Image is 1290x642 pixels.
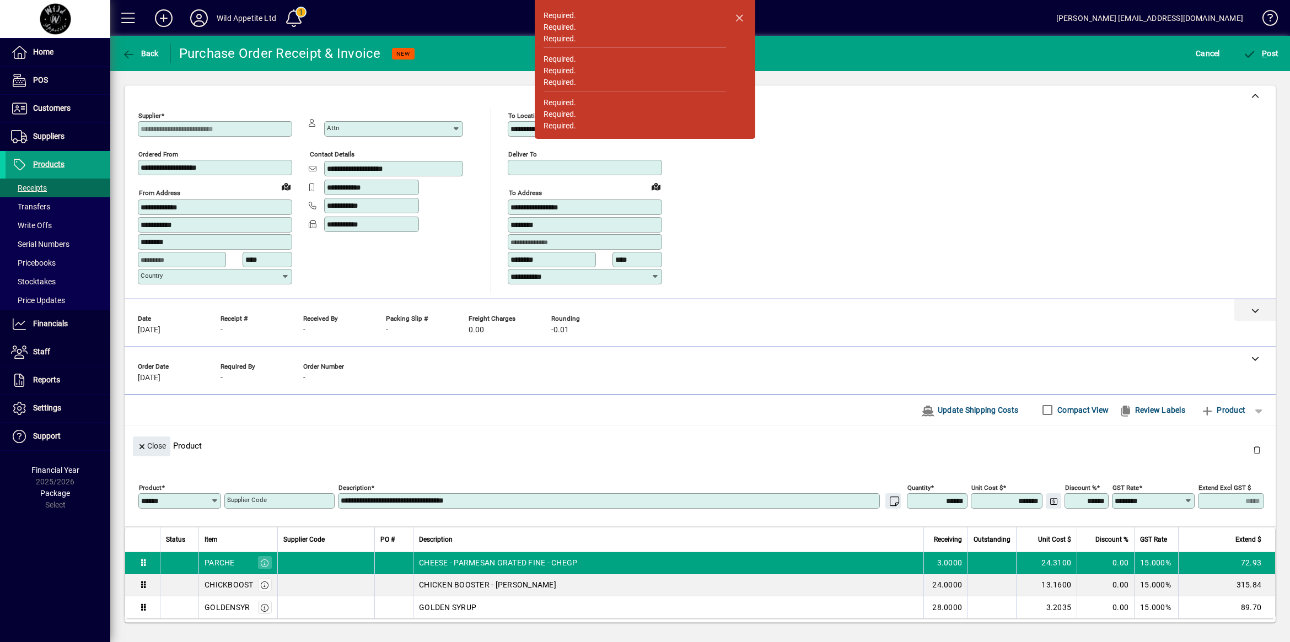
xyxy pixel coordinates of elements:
button: Back [119,44,162,63]
span: 3.2035 [1046,602,1072,613]
label: Compact View [1055,404,1109,416]
div: [PERSON_NAME] [EMAIL_ADDRESS][DOMAIN_NAME] [1056,9,1243,27]
a: Stocktakes [6,272,110,291]
mat-label: Deliver To [508,150,537,158]
div: Purchase Order Receipt & Invoice [179,45,381,62]
span: 0.00 [469,326,484,335]
button: Add [146,8,181,28]
span: Cancel [1196,45,1220,62]
span: Outstanding [974,533,1011,546]
span: Support [33,431,61,440]
a: Settings [6,395,110,422]
td: 315.84 [1178,574,1275,596]
a: Price Updates [6,291,110,310]
span: Package [40,489,70,498]
span: Product [1201,401,1245,419]
div: Product [125,425,1276,466]
span: Receiving [934,533,962,546]
span: [DATE] [138,374,160,382]
span: Write Offs [11,221,52,230]
span: 13.1600 [1041,579,1071,590]
button: Review Labels [1114,400,1190,420]
mat-label: Quantity [907,484,931,492]
span: Stocktakes [11,277,56,286]
span: 24.0000 [932,579,962,590]
span: Review Labels [1119,401,1185,419]
span: NEW [396,50,410,57]
mat-label: Ordered from [138,150,178,158]
a: Support [6,423,110,450]
span: 3.0000 [937,557,963,568]
mat-label: To location [508,112,542,120]
div: Required. Required. Required. [544,53,576,88]
div: GOLDENSYR [205,602,250,613]
td: CHEESE - PARMESAN GRATED FINE - CHEGP [413,552,923,574]
span: P [1262,49,1267,58]
span: Financial Year [31,466,79,474]
td: 15.000% [1134,552,1178,574]
span: Transfers [11,202,50,211]
span: 28.0000 [932,602,962,613]
span: Item [205,533,218,546]
button: Change Price Levels [1046,493,1061,509]
a: Financials [6,310,110,338]
button: Profile [181,8,217,28]
mat-label: Extend excl GST $ [1198,484,1251,492]
a: Reports [6,366,110,394]
a: View on map [647,177,665,195]
span: Discount % [1095,533,1128,546]
td: 0.00 [1077,574,1134,596]
span: Settings [33,403,61,412]
span: Supplier Code [283,533,325,546]
span: Staff [33,347,50,356]
td: 0.00 [1077,552,1134,574]
div: PARCHE [205,557,235,568]
td: 89.70 [1178,596,1275,618]
span: - [303,374,305,382]
span: 24.3100 [1041,557,1071,568]
mat-label: Country [141,272,163,279]
td: 15.000% [1134,596,1178,618]
span: Unit Cost $ [1038,533,1071,546]
td: 15.000% [1134,574,1178,596]
span: - [386,326,388,335]
button: Delete [1244,436,1270,463]
mat-label: Supplier Code [227,496,267,504]
span: PO # [380,533,395,546]
span: Financials [33,319,68,328]
button: Post [1240,44,1282,63]
span: Suppliers [33,132,64,141]
mat-label: Product [139,484,162,492]
a: Suppliers [6,123,110,150]
mat-label: Unit Cost $ [971,484,1003,492]
mat-label: Description [338,484,371,492]
td: GOLDEN SYRUP [413,596,923,618]
span: Customers [33,104,71,112]
span: Pricebooks [11,258,56,267]
a: Staff [6,338,110,366]
span: Home [33,47,53,56]
div: CHICKBOOST [205,579,254,590]
span: [DATE] [138,326,160,335]
span: - [221,374,223,382]
button: Cancel [1193,44,1223,63]
span: -0.01 [551,326,569,335]
a: Receipts [6,179,110,197]
span: Reports [33,375,60,384]
a: Home [6,39,110,66]
span: ost [1243,49,1279,58]
span: Price Updates [11,296,65,305]
button: Update Shipping Costs [917,400,1023,420]
a: Customers [6,95,110,122]
a: Transfers [6,197,110,216]
span: Description [419,533,453,546]
span: Receipts [11,184,47,192]
td: 0.00 [1077,596,1134,618]
button: Product [1195,400,1251,420]
mat-label: Attn [327,124,339,132]
span: Serial Numbers [11,240,69,249]
mat-label: Supplier [138,112,161,120]
div: Required. Required. Required. [544,97,576,132]
a: POS [6,67,110,94]
span: POS [33,75,48,84]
